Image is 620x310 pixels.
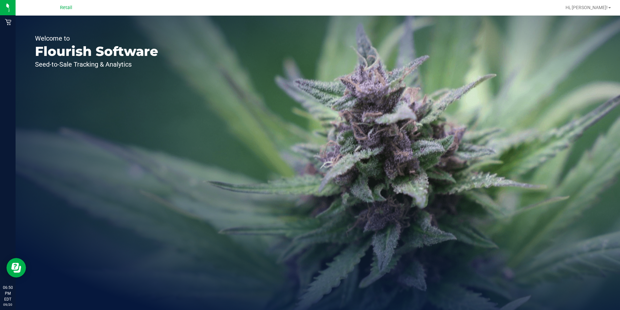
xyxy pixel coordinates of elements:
inline-svg: Retail [5,19,11,25]
p: Seed-to-Sale Tracking & Analytics [35,61,158,68]
p: 09/20 [3,302,13,307]
p: 06:50 PM EDT [3,285,13,302]
span: Retail [60,5,72,10]
p: Flourish Software [35,45,158,58]
span: Hi, [PERSON_NAME]! [566,5,608,10]
p: Welcome to [35,35,158,42]
iframe: Resource center [6,258,26,278]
